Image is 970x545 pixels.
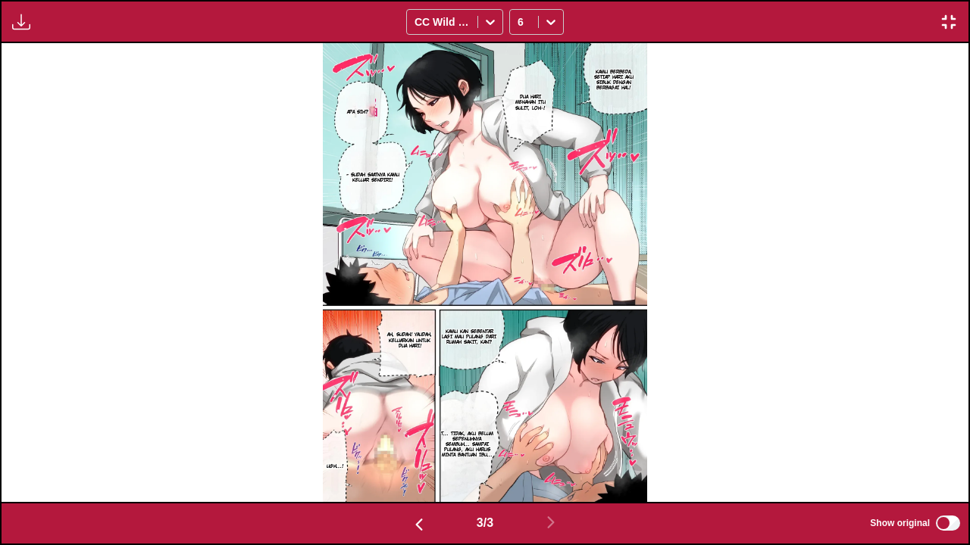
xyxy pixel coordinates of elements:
[344,106,371,117] p: Apa sih?
[410,515,428,534] img: Previous page
[324,460,346,472] p: Ugh…!
[438,428,496,461] p: T… tidak, aku belum sepenuhnya sembuh… sampai pulang, aku harus minta bantuan ibu…
[508,91,553,114] p: Dua hari menahan itu sulit, loh~!
[380,329,438,351] p: Ah, sudah! Yaudah, keluarkan untuk dua hari!
[584,66,643,94] p: Kamu berbeda, setiap hari aku sibuk dengan berbagai hal!
[336,169,410,185] p: - Sudah saatnya kamu keluar sendiri!
[870,518,930,528] span: Show original
[323,43,648,502] img: Manga Panel
[12,13,30,31] img: Download translated images
[439,325,500,348] p: Kamu kan sebentar lagi mau pulang dari rumah sakit, kan?
[936,515,960,531] input: Show original
[542,513,560,531] img: Next page
[477,516,493,530] span: 3 / 3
